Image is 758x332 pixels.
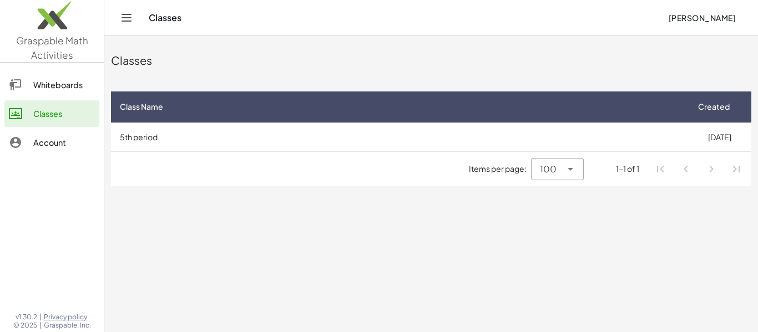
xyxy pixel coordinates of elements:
nav: Pagination Navigation [648,156,749,182]
span: Created [698,101,730,113]
div: Classes [111,53,751,68]
div: 1-1 of 1 [616,163,639,175]
a: Classes [4,100,99,127]
span: Items per page: [469,163,531,175]
button: Toggle navigation [118,9,135,27]
span: Graspable, Inc. [44,321,91,330]
a: Privacy policy [44,313,91,321]
div: Classes [33,107,95,120]
button: [PERSON_NAME] [659,8,745,28]
span: | [39,321,42,330]
span: | [39,313,42,321]
span: [PERSON_NAME] [668,13,736,23]
span: © 2025 [13,321,37,330]
div: Account [33,136,95,149]
span: Graspable Math Activities [16,34,88,61]
td: 5th period [111,122,688,151]
td: [DATE] [688,122,751,151]
a: Whiteboards [4,71,99,98]
span: 100 [540,162,557,176]
div: Whiteboards [33,78,95,91]
span: Class Name [120,101,163,113]
span: v1.30.2 [16,313,37,321]
a: Account [4,129,99,156]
